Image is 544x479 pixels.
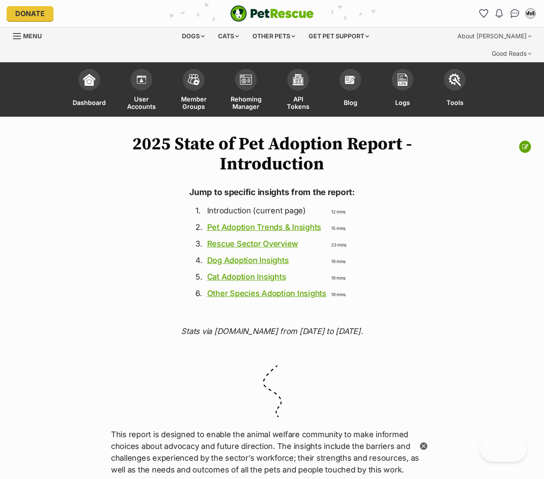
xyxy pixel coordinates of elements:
[195,205,202,216] p: 1.
[115,64,168,117] a: User Accounts
[477,7,490,20] a: Favourites
[207,239,298,248] a: Rescue Sector Overview
[395,95,410,110] span: Logs
[207,256,289,265] a: Dog Adoption Insights
[477,7,537,20] ul: Account quick links
[231,95,262,110] span: Rehoming Manager
[13,27,48,43] a: Menu
[376,64,429,117] a: Logs
[447,95,463,110] span: Tools
[449,74,461,86] img: tools-icon-677f8b7d46040df57c17cb185196fc8e01b2b03676c49af7ba82c462532e62ee.svg
[220,64,272,117] a: Rehoming Manager
[429,64,481,117] a: Tools
[486,45,537,62] div: Good Reads
[292,74,304,86] img: api-icon-849e3a9e6f871e3acf1f60245d25b4cd0aad652aa5f5372336901a6a67317bd8.svg
[272,64,324,117] a: API Tokens
[496,9,503,18] img: notifications-46538b983faf8c2785f20acdc204bb7945ddae34d4c08c2a6579f10ce5e182be.svg
[212,27,245,45] div: Cats
[188,74,200,85] img: team-members-icon-5396bd8760b3fe7c0b43da4ab00e1e3bb1a5d9ba89233759b79545d2d3fc5d0d.svg
[302,27,375,45] div: Get pet support
[189,187,355,197] strong: Jump to specific insights from the report:
[246,27,301,45] div: Other pets
[168,64,220,117] a: Member Groups
[526,9,535,18] div: MvE
[135,74,148,86] img: members-icon-d6bcda0bfb97e5ba05b48644448dc2971f67d37433e5abca221da40c41542bd5.svg
[508,7,522,20] a: Conversations
[207,272,286,281] a: Cat Adoption Insights
[331,275,346,280] span: 19 mins
[331,209,346,214] span: 12 mins
[230,5,314,22] img: logo-e224e6f780fb5917bec1dbf3a21bbac754714ae5b6737aabdf751b685950b380.svg
[331,259,346,264] span: 19 mins
[331,292,346,297] span: 19 mins
[195,271,202,283] p: 5.
[178,95,209,110] span: Member Groups
[207,289,326,298] a: Other Species Adoption Insights
[207,205,326,216] p: Introduction (current page)
[510,9,520,18] img: chat-41dd97257d64d25036548639549fe6c8038ab92f7586957e7f3b1b290dea8141.svg
[7,6,54,21] a: Donate
[207,223,321,232] a: Pet Adoption Trends & Insights
[344,74,356,86] img: blogs-icon-e71fceff818bbaa76155c998696f2ea9b8fc06abc828b24f45ee82a475c2fd99.svg
[181,327,363,336] em: Stats via [DOMAIN_NAME] from [DATE] to [DATE].
[240,74,252,85] img: group-profile-icon-3fa3cf56718a62981997c0bc7e787c4b2cf8bcc04b72c1350f741eb67cf2f40e.svg
[23,32,42,40] span: Menu
[195,238,202,250] p: 3.
[331,242,346,247] span: 23 mins
[524,7,537,20] button: My account
[111,428,433,476] p: This report is designed to enable the animal welfare community to make informed choices about adv...
[283,95,313,110] span: API Tokens
[492,7,506,20] button: Notifications
[230,5,314,22] a: PetRescue
[396,74,409,86] img: logs-icon-5bf4c29380941ae54b88474b1138927238aebebbc450bc62c8517511492d5a22.svg
[111,134,433,174] h1: 2025 State of Pet Adoption Report - Introduction
[176,27,211,45] div: Dogs
[83,74,95,86] img: dashboard-icon-eb2f2d2d3e046f16d808141f083e7271f6b2e854fb5c12c21221c1fb7104beca.svg
[63,64,115,117] a: Dashboard
[195,254,202,266] p: 4.
[451,27,537,45] div: About [PERSON_NAME]
[480,435,527,462] iframe: Help Scout Beacon - Open
[331,226,346,231] span: 15 mins
[195,221,202,233] p: 2.
[73,95,106,110] span: Dashboard
[126,95,157,110] span: User Accounts
[344,95,357,110] span: Blog
[324,64,376,117] a: Blog
[195,287,202,299] p: 6.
